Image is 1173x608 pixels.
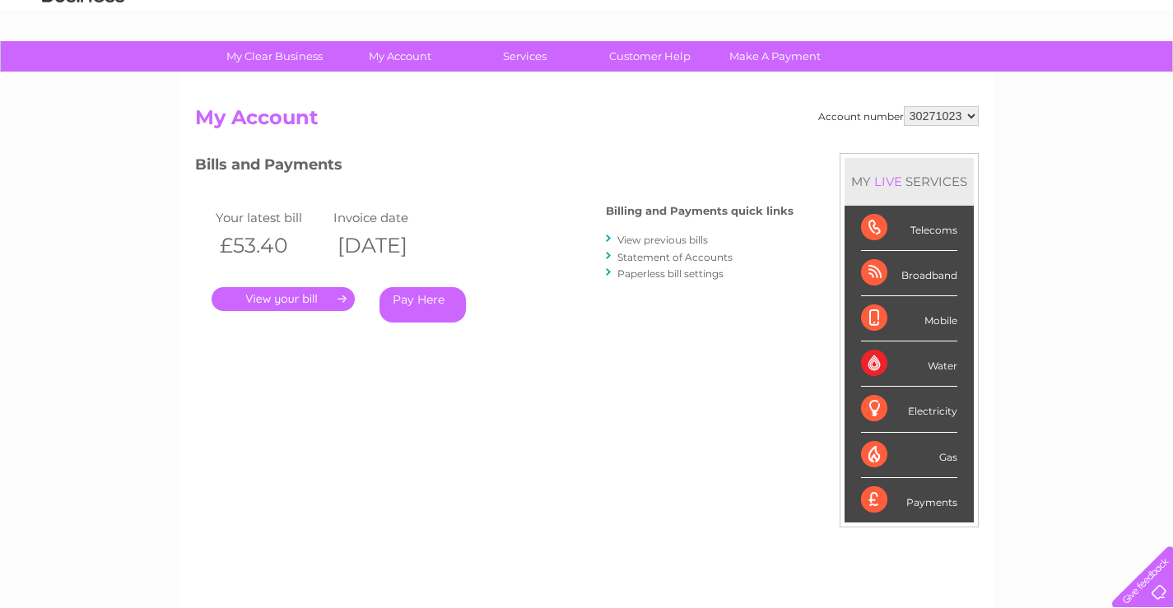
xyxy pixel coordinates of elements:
h2: My Account [195,106,979,137]
div: Water [861,341,957,387]
a: My Account [332,41,468,72]
div: Account number [818,106,979,126]
th: £53.40 [212,229,330,262]
div: MY SERVICES [845,158,974,205]
a: Pay Here [379,287,466,323]
div: Broadband [861,251,957,296]
div: Mobile [861,296,957,341]
td: Your latest bill [212,207,330,229]
img: logo.png [41,43,125,93]
a: . [212,287,355,311]
a: Telecoms [971,70,1020,82]
a: Make A Payment [707,41,843,72]
a: 0333 014 3131 [863,8,976,29]
td: Invoice date [329,207,448,229]
th: [DATE] [329,229,448,262]
a: Customer Help [582,41,718,72]
div: Telecoms [861,206,957,251]
div: LIVE [871,174,905,189]
a: Log out [1119,70,1158,82]
div: Payments [861,478,957,522]
a: Services [457,41,593,72]
a: Paperless bill settings [617,267,724,280]
a: Blog [1030,70,1054,82]
a: Statement of Accounts [617,251,733,263]
div: Gas [861,433,957,478]
a: View previous bills [617,234,708,246]
div: Clear Business is a trading name of Verastar Limited (registered in [GEOGRAPHIC_DATA] No. 3667643... [198,9,976,80]
a: My Clear Business [207,41,342,72]
h3: Bills and Payments [195,153,794,182]
h4: Billing and Payments quick links [606,205,794,217]
a: Energy [924,70,961,82]
a: Contact [1064,70,1104,82]
a: Water [883,70,915,82]
div: Electricity [861,387,957,432]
